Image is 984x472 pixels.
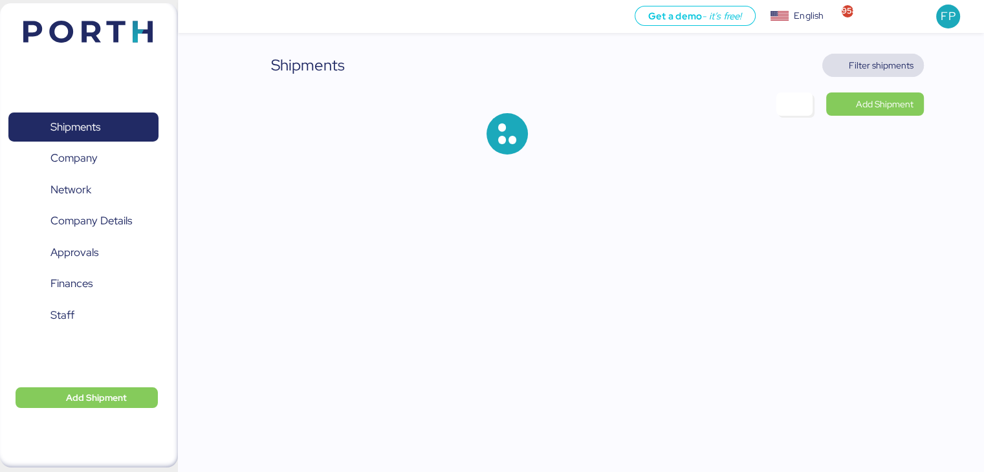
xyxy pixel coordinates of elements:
div: Shipments [271,54,345,77]
a: Staff [8,301,159,330]
span: Staff [50,306,74,325]
button: Filter shipments [822,54,924,77]
a: Shipments [8,113,159,142]
div: English [794,9,824,23]
button: Menu [186,6,208,28]
span: Finances [50,274,93,293]
span: Company [50,149,98,167]
a: Add Shipment [826,92,924,116]
span: Approvals [50,243,98,262]
a: Company Details [8,206,159,236]
span: Network [50,180,91,199]
span: Filter shipments [849,58,913,73]
a: Approvals [8,238,159,268]
span: Add Shipment [856,96,913,112]
button: Add Shipment [16,387,158,408]
span: Shipments [50,118,100,136]
a: Network [8,175,159,205]
span: FP [941,8,955,25]
a: Finances [8,269,159,299]
span: Company Details [50,211,132,230]
span: Add Shipment [66,390,127,405]
a: Company [8,144,159,173]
